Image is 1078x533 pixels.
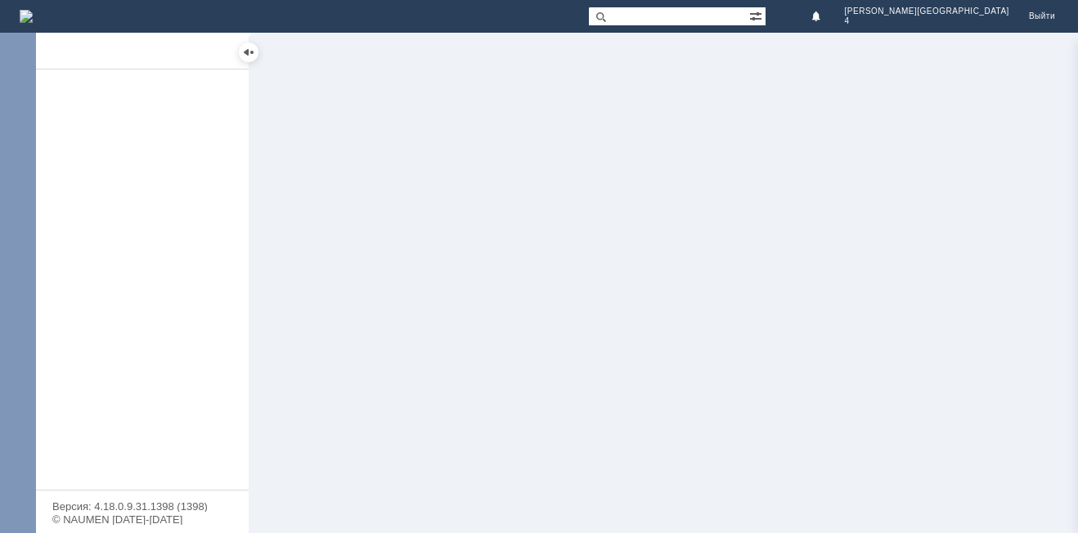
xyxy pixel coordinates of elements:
div: © NAUMEN [DATE]-[DATE] [52,514,232,525]
img: logo [20,10,33,23]
div: Скрыть меню [239,43,258,62]
span: [PERSON_NAME][GEOGRAPHIC_DATA] [845,7,1009,16]
span: 4 [845,16,1009,26]
div: Версия: 4.18.0.9.31.1398 (1398) [52,501,232,512]
span: Расширенный поиск [749,7,766,23]
a: Перейти на домашнюю страницу [20,10,33,23]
